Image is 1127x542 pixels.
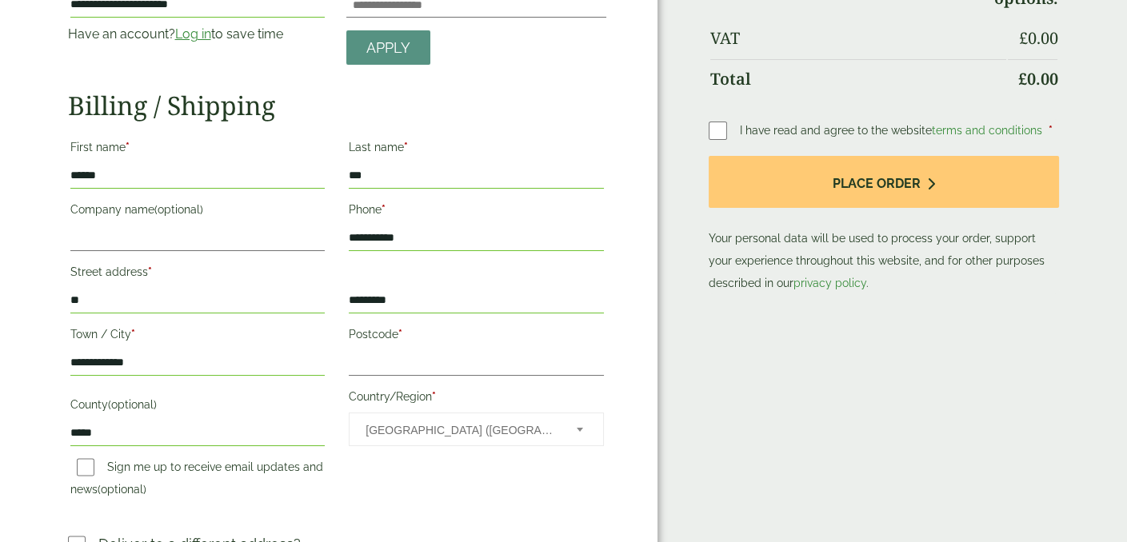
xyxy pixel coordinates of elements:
[77,458,95,476] input: Sign me up to receive email updates and news(optional)
[1049,124,1053,137] abbr: required
[148,265,152,278] abbr: required
[793,277,866,289] a: privacy policy
[126,141,130,153] abbr: required
[709,156,1060,208] button: Place order
[108,398,157,411] span: (optional)
[932,124,1042,137] a: terms and conditions
[70,323,326,350] label: Town / City
[740,124,1045,137] span: I have read and agree to the website
[1018,27,1057,49] bdi: 0.00
[349,412,604,446] span: Country/Region
[349,385,604,412] label: Country/Region
[349,198,604,225] label: Phone
[366,39,410,57] span: Apply
[154,203,203,216] span: (optional)
[68,90,606,121] h2: Billing / Shipping
[366,413,555,447] span: United Kingdom (UK)
[398,328,402,341] abbr: required
[70,261,326,288] label: Street address
[175,26,211,42] a: Log in
[70,198,326,225] label: Company name
[346,30,430,65] a: Apply
[1017,68,1057,90] bdi: 0.00
[432,390,436,403] abbr: required
[70,136,326,163] label: First name
[131,328,135,341] abbr: required
[70,393,326,420] label: County
[349,323,604,350] label: Postcode
[70,460,324,500] label: Sign me up to receive email updates and news
[404,141,408,153] abbr: required
[68,25,328,44] p: Have an account? to save time
[710,19,1007,58] th: VAT
[1017,68,1026,90] span: £
[710,59,1007,98] th: Total
[98,483,146,496] span: (optional)
[349,136,604,163] label: Last name
[382,203,386,216] abbr: required
[1018,27,1027,49] span: £
[709,156,1060,294] p: Your personal data will be used to process your order, support your experience throughout this we...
